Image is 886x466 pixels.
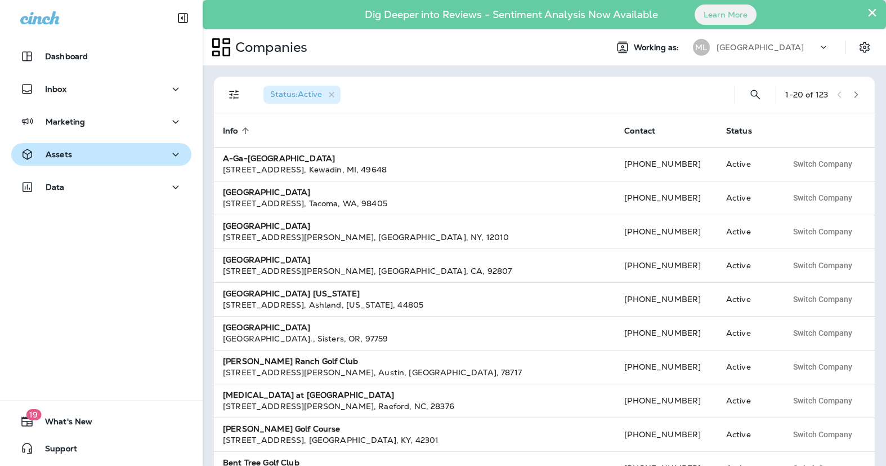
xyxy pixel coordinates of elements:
div: [GEOGRAPHIC_DATA]. , Sisters , OR , 97759 [223,333,606,344]
td: Active [717,384,778,418]
button: Switch Company [787,156,858,172]
span: Switch Company [793,228,852,236]
button: Switch Company [787,325,858,341]
button: Close [867,3,878,21]
td: [PHONE_NUMBER] [615,418,717,451]
td: [PHONE_NUMBER] [615,181,717,215]
td: Active [717,282,778,316]
p: Dig Deeper into Reviews - Sentiment Analysis Now Available [332,13,691,16]
div: 1 - 20 of 123 [785,90,828,99]
td: Active [717,316,778,350]
strong: [MEDICAL_DATA] at [GEOGRAPHIC_DATA] [223,390,394,400]
strong: [GEOGRAPHIC_DATA] [223,221,310,231]
span: Support [34,444,77,458]
div: [STREET_ADDRESS] , Ashland , [US_STATE] , 44805 [223,299,606,310]
button: Settings [854,37,875,57]
span: Contact [624,126,655,136]
button: Switch Company [787,358,858,375]
div: Status:Active [263,86,341,104]
div: [STREET_ADDRESS][PERSON_NAME] , Raeford , NC , 28376 [223,401,606,412]
span: Switch Company [793,397,852,405]
button: Learn More [695,5,757,25]
p: Inbox [45,85,66,94]
span: Switch Company [793,261,852,269]
p: [GEOGRAPHIC_DATA] [717,43,804,52]
button: Search Companies [744,83,767,106]
strong: [PERSON_NAME] Golf Course [223,424,341,434]
span: Info [223,126,253,136]
td: [PHONE_NUMBER] [615,282,717,316]
button: Filters [223,83,245,106]
button: Switch Company [787,189,858,206]
div: [STREET_ADDRESS][PERSON_NAME] , [GEOGRAPHIC_DATA] , CA , 92807 [223,265,606,277]
button: Switch Company [787,392,858,409]
td: [PHONE_NUMBER] [615,316,717,350]
td: [PHONE_NUMBER] [615,248,717,282]
td: Active [717,248,778,282]
p: Assets [46,150,72,159]
p: Data [46,183,65,192]
button: Support [11,437,191,460]
span: Switch Company [793,363,852,371]
button: Switch Company [787,223,858,240]
p: Dashboard [45,52,88,61]
td: Active [717,181,778,215]
td: [PHONE_NUMBER] [615,384,717,418]
div: [STREET_ADDRESS] , Kewadin , MI , 49648 [223,164,606,175]
span: Switch Company [793,295,852,303]
td: Active [717,350,778,384]
div: [STREET_ADDRESS] , Tacoma , WA , 98405 [223,198,606,209]
span: 19 [26,409,41,420]
strong: [GEOGRAPHIC_DATA] [223,322,310,332]
strong: [GEOGRAPHIC_DATA] [223,187,310,197]
div: [STREET_ADDRESS][PERSON_NAME] , [GEOGRAPHIC_DATA] , NY , 12010 [223,232,606,243]
strong: [PERSON_NAME] Ranch Golf Club [223,356,358,366]
button: Collapse Sidebar [167,7,199,29]
button: Switch Company [787,257,858,274]
button: Switch Company [787,426,858,443]
div: ML [693,39,710,56]
button: Dashboard [11,45,191,68]
button: Switch Company [787,291,858,308]
span: Switch Company [793,431,852,438]
strong: A-Ga-[GEOGRAPHIC_DATA] [223,153,335,163]
span: What's New [34,417,92,431]
div: [STREET_ADDRESS][PERSON_NAME] , Austin , [GEOGRAPHIC_DATA] , 78717 [223,367,606,378]
td: [PHONE_NUMBER] [615,215,717,248]
td: Active [717,147,778,181]
strong: [GEOGRAPHIC_DATA] [US_STATE] [223,289,360,299]
div: [STREET_ADDRESS] , [GEOGRAPHIC_DATA] , KY , 42301 [223,434,606,446]
td: [PHONE_NUMBER] [615,350,717,384]
span: Status [726,126,767,136]
td: [PHONE_NUMBER] [615,147,717,181]
span: Status : Active [270,89,322,99]
button: Data [11,176,191,198]
td: Active [717,215,778,248]
td: Active [717,418,778,451]
span: Contact [624,126,670,136]
strong: [GEOGRAPHIC_DATA] [223,255,310,265]
p: Marketing [46,117,85,126]
button: Inbox [11,78,191,100]
p: Companies [231,39,307,56]
button: Assets [11,143,191,166]
span: Info [223,126,238,136]
button: 19What's New [11,410,191,433]
button: Marketing [11,110,191,133]
span: Status [726,126,752,136]
span: Switch Company [793,194,852,202]
span: Switch Company [793,160,852,168]
span: Working as: [634,43,682,52]
span: Switch Company [793,329,852,337]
